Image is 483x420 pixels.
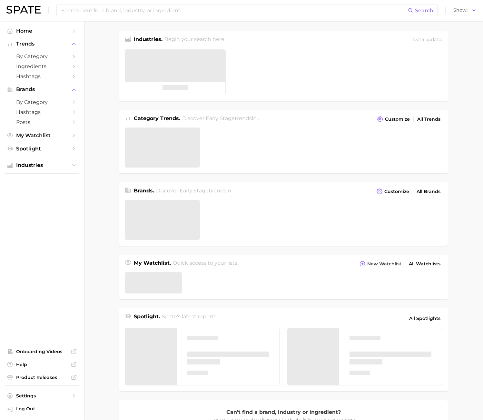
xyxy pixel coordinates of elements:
a: Product Releases [5,373,79,382]
input: Search here for a brand, industry, or ingredient [61,5,408,16]
button: Trends [5,39,79,49]
img: SPATE [6,6,41,14]
span: Settings [16,393,68,399]
button: Customize [376,115,411,124]
span: Hashtags [16,109,68,115]
span: New Watchlist [367,261,401,267]
span: Customize [384,189,409,194]
a: Hashtags [5,71,79,81]
span: by Category [16,99,68,105]
span: Posts [16,119,68,125]
span: Customize [385,117,410,122]
div: Data update: [413,36,442,44]
h2: Spate's latest reports. [162,313,217,324]
button: Industries [5,160,79,170]
a: by Category [5,97,79,107]
span: Home [16,28,68,34]
a: Ingredients [5,61,79,71]
span: My Watchlist [16,132,68,138]
span: Discover Early Stage trends in . [182,115,259,121]
a: Help [5,360,79,369]
a: Settings [5,391,79,401]
a: Home [5,26,79,36]
button: Brands [5,85,79,94]
a: by Category [5,51,79,61]
a: Log out. Currently logged in with e-mail spate.pro@test.test. [5,404,79,415]
span: Brands . [134,188,154,194]
button: Show [452,6,478,15]
span: Show [453,8,468,12]
p: Can't find a brand, industry or ingredient? [209,408,358,416]
h2: Begin your search here. [164,36,225,44]
a: All Spotlights [408,313,442,324]
span: Ingredients [16,63,68,69]
a: All Brands [415,187,442,196]
a: Spotlight [5,144,79,154]
span: Log Out [16,406,74,412]
a: My Watchlist [5,130,79,140]
span: Discover Early Stage brands in . [156,188,233,194]
span: Trends [16,41,68,47]
h1: My Watchlist. [134,259,171,268]
span: Search [415,7,433,14]
a: Onboarding Videos [5,347,79,356]
span: Category Trends . [134,115,180,121]
a: All Trends [416,115,442,124]
span: Hashtags [16,73,68,79]
h2: Quick access to your lists. [173,259,238,268]
span: by Category [16,53,68,59]
h1: Industries. [134,36,163,44]
span: Onboarding Videos [16,349,68,354]
a: All Watchlists [407,260,442,268]
h1: Spotlight. [134,313,160,324]
button: Customize [375,187,411,196]
button: New Watchlist [358,259,403,268]
span: All Spotlights [409,314,440,322]
span: All Trends [417,117,440,122]
span: Spotlight [16,146,68,152]
a: Posts [5,117,79,127]
span: Industries [16,162,68,168]
a: Hashtags [5,107,79,117]
span: Brands [16,87,68,92]
span: Product Releases [16,374,68,380]
span: Help [16,362,68,367]
span: All Watchlists [409,261,440,267]
span: All Brands [417,189,440,194]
